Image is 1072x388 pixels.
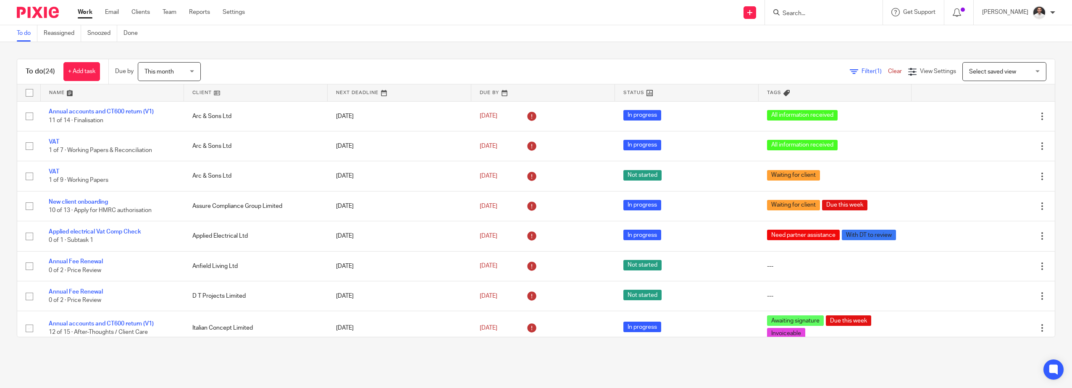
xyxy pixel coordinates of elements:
span: In progress [623,140,661,150]
td: Applied Electrical Ltd [184,221,328,251]
span: (24) [43,68,55,75]
span: Waiting for client [767,170,820,181]
span: [DATE] [480,233,497,239]
div: --- [767,292,903,300]
span: 0 of 1 · Subtask 1 [49,238,93,244]
span: Due this week [822,200,867,210]
a: Clear [888,68,902,74]
a: Snoozed [87,25,117,42]
span: 0 of 2 · Price Review [49,297,101,303]
span: In progress [623,110,661,121]
p: Due by [115,67,134,76]
span: 10 of 13 · Apply for HMRC authorisation [49,207,152,213]
span: [DATE] [480,143,497,149]
span: [DATE] [480,263,497,269]
span: Waiting for client [767,200,820,210]
td: Arc & Sons Ltd [184,131,328,161]
a: Reassigned [44,25,81,42]
td: [DATE] [328,281,471,311]
input: Search [782,10,857,18]
span: [DATE] [480,293,497,299]
span: View Settings [920,68,956,74]
span: All information received [767,140,838,150]
a: Work [78,8,92,16]
td: [DATE] [328,161,471,191]
span: (1) [875,68,882,74]
td: Arc & Sons Ltd [184,101,328,131]
a: Applied electrical Vat Comp Check [49,229,141,235]
a: Email [105,8,119,16]
a: Settings [223,8,245,16]
span: Select saved view [969,69,1016,75]
td: Anfield Living Ltd [184,251,328,281]
td: [DATE] [328,251,471,281]
span: This month [145,69,174,75]
p: [PERSON_NAME] [982,8,1028,16]
td: D T Projects Limited [184,281,328,311]
span: Need partner assistance [767,230,840,240]
a: Annual accounts and CT600 return (V1) [49,321,154,327]
span: Get Support [903,9,935,15]
td: [DATE] [328,311,471,345]
td: [DATE] [328,131,471,161]
td: Arc & Sons Ltd [184,161,328,191]
a: Clients [131,8,150,16]
td: [DATE] [328,191,471,221]
a: Annual accounts and CT600 return (V1) [49,109,154,115]
span: 0 of 2 · Price Review [49,267,101,273]
span: Not started [623,170,662,181]
span: Not started [623,260,662,270]
span: Due this week [826,315,871,326]
span: In progress [623,230,661,240]
div: --- [767,262,903,270]
span: 1 of 9 · Working Papers [49,178,108,184]
span: Awaiting signature [767,315,824,326]
span: [DATE] [480,325,497,331]
a: To do [17,25,37,42]
span: Filter [862,68,888,74]
span: Not started [623,290,662,300]
span: Invoiceable [767,328,805,338]
td: Assure Compliance Group Limited [184,191,328,221]
a: VAT [49,139,59,145]
img: dom%20slack.jpg [1033,6,1046,19]
a: Annual Fee Renewal [49,259,103,265]
span: In progress [623,200,661,210]
td: [DATE] [328,101,471,131]
img: Pixie [17,7,59,18]
a: Annual Fee Renewal [49,289,103,295]
span: [DATE] [480,203,497,209]
td: [DATE] [328,221,471,251]
span: [DATE] [480,173,497,179]
span: All information received [767,110,838,121]
span: 1 of 7 · Working Papers & Reconciliation [49,147,152,153]
span: With DT to review [842,230,896,240]
span: [DATE] [480,113,497,119]
a: VAT [49,169,59,175]
h1: To do [26,67,55,76]
a: + Add task [63,62,100,81]
span: Tags [767,90,781,95]
span: 12 of 15 · After-Thoughts / Client Care [49,330,148,336]
span: In progress [623,322,661,332]
td: Italian Concept Limited [184,311,328,345]
a: Reports [189,8,210,16]
a: New client onboarding [49,199,108,205]
span: 11 of 14 · Finalisation [49,118,103,123]
a: Team [163,8,176,16]
a: Done [123,25,144,42]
